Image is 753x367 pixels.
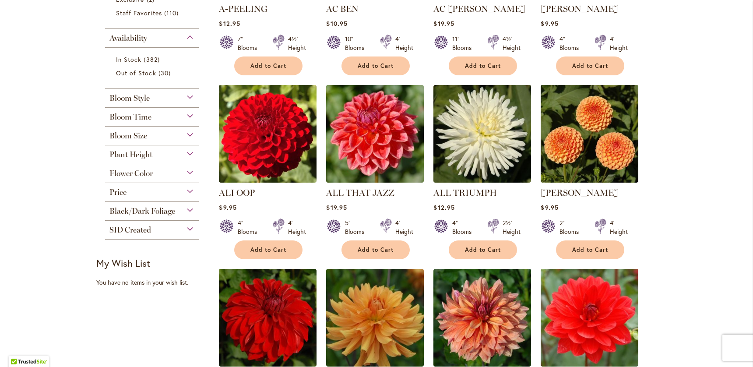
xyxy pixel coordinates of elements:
button: Add to Cart [449,240,517,259]
span: $9.95 [219,203,236,212]
button: Add to Cart [341,240,410,259]
div: 4" Blooms [238,219,262,236]
span: Add to Cart [358,246,394,254]
div: 4' Height [610,35,628,52]
div: 4' Height [610,219,628,236]
strong: My Wish List [96,257,150,269]
a: [PERSON_NAME] [541,187,619,198]
a: AMBER QUEEN [541,176,638,184]
span: Add to Cart [572,62,608,70]
a: AC [PERSON_NAME] [433,4,525,14]
span: Bloom Size [109,131,147,141]
img: ANGELS OF 7A [541,269,638,367]
span: Out of Stock [116,69,156,77]
a: Staff Favorites [116,8,190,18]
span: Add to Cart [465,62,501,70]
div: 4' Height [395,35,413,52]
img: ALL THAT JAZZ [326,85,424,183]
span: $12.95 [433,203,454,212]
button: Add to Cart [234,56,303,75]
img: ANDREW CHARLES [326,269,424,367]
span: 382 [144,55,162,64]
span: 30 [158,68,173,78]
div: 11" Blooms [452,35,477,52]
span: Flower Color [109,169,153,178]
a: [PERSON_NAME] [541,4,619,14]
img: ALL TRIUMPH [433,85,531,183]
span: Black/Dark Foliage [109,206,175,216]
span: Add to Cart [250,62,286,70]
span: $9.95 [541,203,558,212]
a: ALI OOP [219,187,255,198]
span: Staff Favorites [116,9,162,17]
img: Andy's Legacy [433,269,531,367]
div: 5" Blooms [345,219,369,236]
div: 4½' Height [288,35,306,52]
span: $19.95 [326,203,347,212]
div: 2" Blooms [559,219,584,236]
span: Add to Cart [465,246,501,254]
span: Add to Cart [572,246,608,254]
a: ALL THAT JAZZ [326,176,424,184]
a: ALL TRIUMPH [433,187,497,198]
iframe: Launch Accessibility Center [7,336,31,360]
button: Add to Cart [341,56,410,75]
button: Add to Cart [234,240,303,259]
a: ALL TRIUMPH [433,176,531,184]
span: 110 [164,8,181,18]
span: $9.95 [541,19,558,28]
span: Bloom Style [109,93,150,103]
div: 2½' Height [503,219,521,236]
span: Add to Cart [250,246,286,254]
div: 4' Height [288,219,306,236]
div: 7" Blooms [238,35,262,52]
div: You have no items in your wish list. [96,278,213,287]
span: Price [109,187,127,197]
div: 4" Blooms [559,35,584,52]
a: Out of Stock 30 [116,68,190,78]
button: Add to Cart [449,56,517,75]
a: A-PEELING [219,4,267,14]
span: Bloom Time [109,112,151,122]
div: 4' Height [395,219,413,236]
button: Add to Cart [556,56,624,75]
span: SID Created [109,225,151,235]
a: In Stock 382 [116,55,190,64]
span: $10.95 [326,19,347,28]
span: Availability [109,33,147,43]
a: ALI OOP [219,176,317,184]
a: ALL THAT JAZZ [326,187,394,198]
img: ALI OOP [219,85,317,183]
img: AMBER QUEEN [541,85,638,183]
span: Add to Cart [358,62,394,70]
img: AMERICAN BEAUTY [219,269,317,367]
span: $19.95 [433,19,454,28]
button: Add to Cart [556,240,624,259]
span: Plant Height [109,150,152,159]
span: In Stock [116,55,141,64]
div: 4" Blooms [452,219,477,236]
div: 4½' Height [503,35,521,52]
span: $12.95 [219,19,240,28]
div: 10" Blooms [345,35,369,52]
a: AC BEN [326,4,359,14]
